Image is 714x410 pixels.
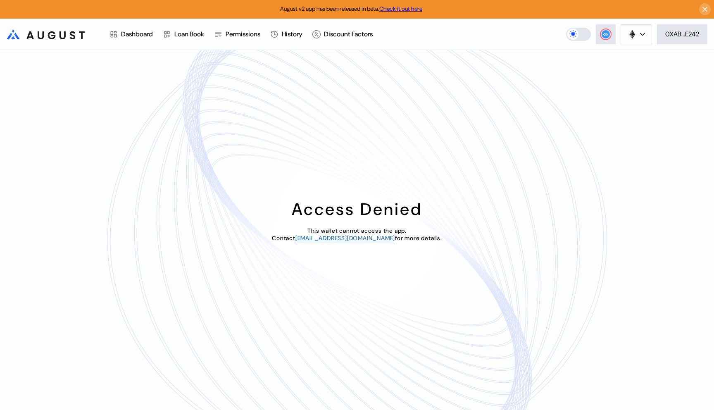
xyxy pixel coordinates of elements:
[628,30,637,39] img: chain logo
[282,30,302,38] div: History
[292,198,422,220] div: Access Denied
[280,5,422,12] span: August v2 app has been released in beta.
[657,24,707,44] button: 0XAB...E242
[121,30,153,38] div: Dashboard
[209,19,265,50] a: Permissions
[158,19,209,50] a: Loan Book
[665,30,699,38] div: 0XAB...E242
[174,30,204,38] div: Loan Book
[295,234,395,242] a: [EMAIL_ADDRESS][DOMAIN_NAME]
[226,30,260,38] div: Permissions
[621,24,652,44] button: chain logo
[105,19,158,50] a: Dashboard
[265,19,307,50] a: History
[324,30,373,38] div: Discount Factors
[379,5,422,12] a: Check it out here
[307,19,378,50] a: Discount Factors
[272,227,442,242] span: This wallet cannot access the app. Contact for more details.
